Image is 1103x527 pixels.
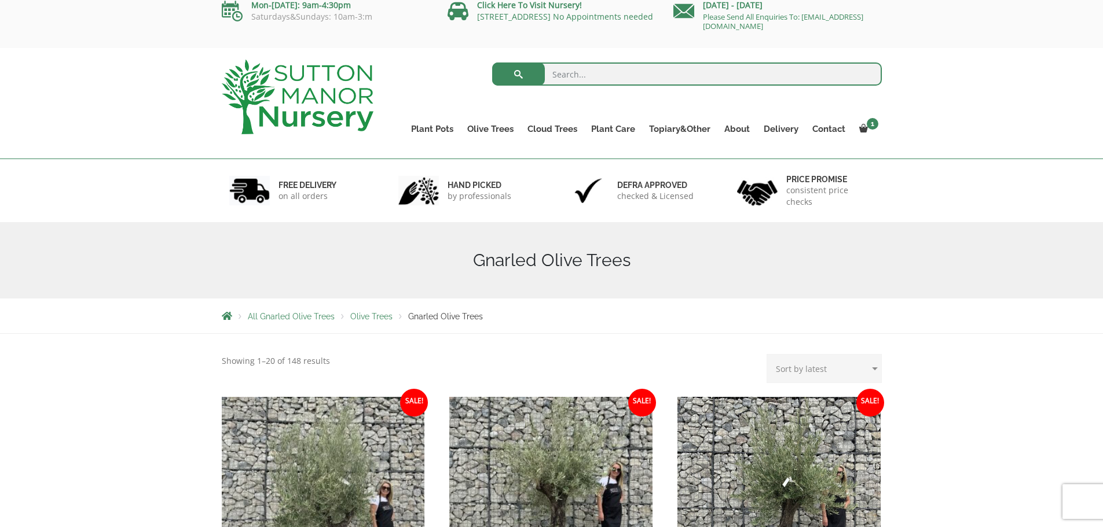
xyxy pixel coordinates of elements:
img: 4.jpg [737,173,778,208]
span: Sale! [628,389,656,417]
p: checked & Licensed [617,190,694,202]
h1: Gnarled Olive Trees [222,250,882,271]
a: Delivery [757,121,805,137]
img: logo [222,60,373,134]
a: Please Send All Enquiries To: [EMAIL_ADDRESS][DOMAIN_NAME] [703,12,863,31]
a: All Gnarled Olive Trees [248,312,335,321]
span: Sale! [856,389,884,417]
h6: Price promise [786,174,874,185]
img: 3.jpg [568,176,609,205]
img: 1.jpg [229,176,270,205]
a: [STREET_ADDRESS] No Appointments needed [477,11,653,22]
a: Olive Trees [460,121,521,137]
p: Saturdays&Sundays: 10am-3:m [222,12,430,21]
p: Showing 1–20 of 148 results [222,354,330,368]
p: consistent price checks [786,185,874,208]
h6: FREE DELIVERY [279,180,336,190]
select: Shop order [767,354,882,383]
p: on all orders [279,190,336,202]
img: 2.jpg [398,176,439,205]
span: Sale! [400,389,428,417]
a: Plant Pots [404,121,460,137]
a: Cloud Trees [521,121,584,137]
p: by professionals [448,190,511,202]
a: 1 [852,121,882,137]
h6: hand picked [448,180,511,190]
a: Contact [805,121,852,137]
input: Search... [492,62,882,86]
nav: Breadcrumbs [222,311,882,320]
h6: Defra approved [617,180,694,190]
a: Plant Care [584,121,642,137]
span: Gnarled Olive Trees [408,312,483,321]
a: About [717,121,757,137]
a: Olive Trees [350,312,393,321]
a: Topiary&Other [642,121,717,137]
span: 1 [867,118,878,130]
